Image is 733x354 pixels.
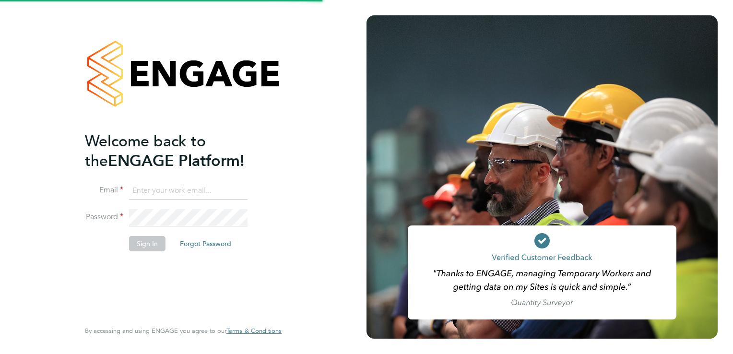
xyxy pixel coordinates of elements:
a: Terms & Conditions [226,327,282,335]
button: Forgot Password [172,236,239,251]
input: Enter your work email... [129,182,248,200]
span: Terms & Conditions [226,327,282,335]
label: Email [85,185,123,195]
span: By accessing and using ENGAGE you agree to our [85,327,282,335]
span: Welcome back to the [85,132,206,170]
label: Password [85,212,123,222]
button: Sign In [129,236,166,251]
h2: ENGAGE Platform! [85,131,272,171]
